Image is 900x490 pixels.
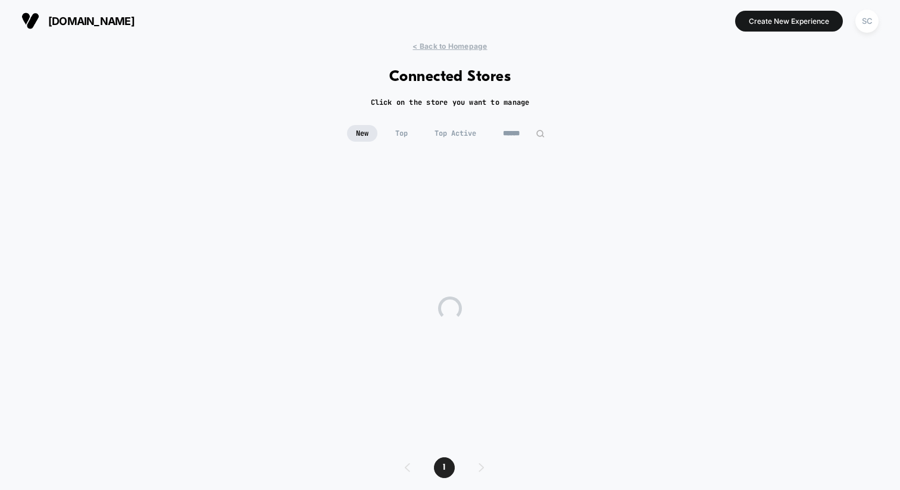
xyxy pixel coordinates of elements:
h2: Click on the store you want to manage [371,98,530,107]
span: < Back to Homepage [412,42,487,51]
button: Create New Experience [735,11,843,32]
button: SC [852,9,882,33]
span: Top [386,125,417,142]
span: [DOMAIN_NAME] [48,15,135,27]
div: SC [855,10,879,33]
span: Top Active [426,125,485,142]
h1: Connected Stores [389,68,511,86]
span: New [347,125,377,142]
img: Visually logo [21,12,39,30]
button: [DOMAIN_NAME] [18,11,138,30]
img: edit [536,129,545,138]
